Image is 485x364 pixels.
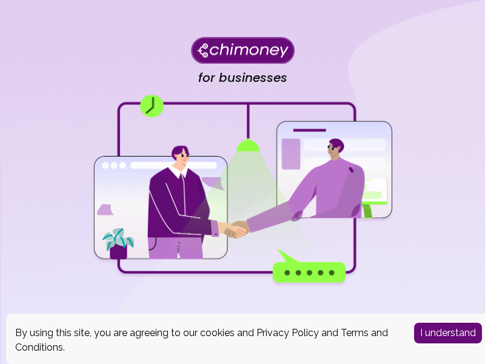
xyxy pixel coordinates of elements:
img: for businesses [91,95,394,286]
img: Chimoney for businesses [191,36,295,64]
a: Privacy Policy [256,327,319,339]
h4: for businesses [198,70,287,86]
button: Accept cookies [414,323,482,343]
div: By using this site, you are agreeing to our cookies and and . [15,326,396,355]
